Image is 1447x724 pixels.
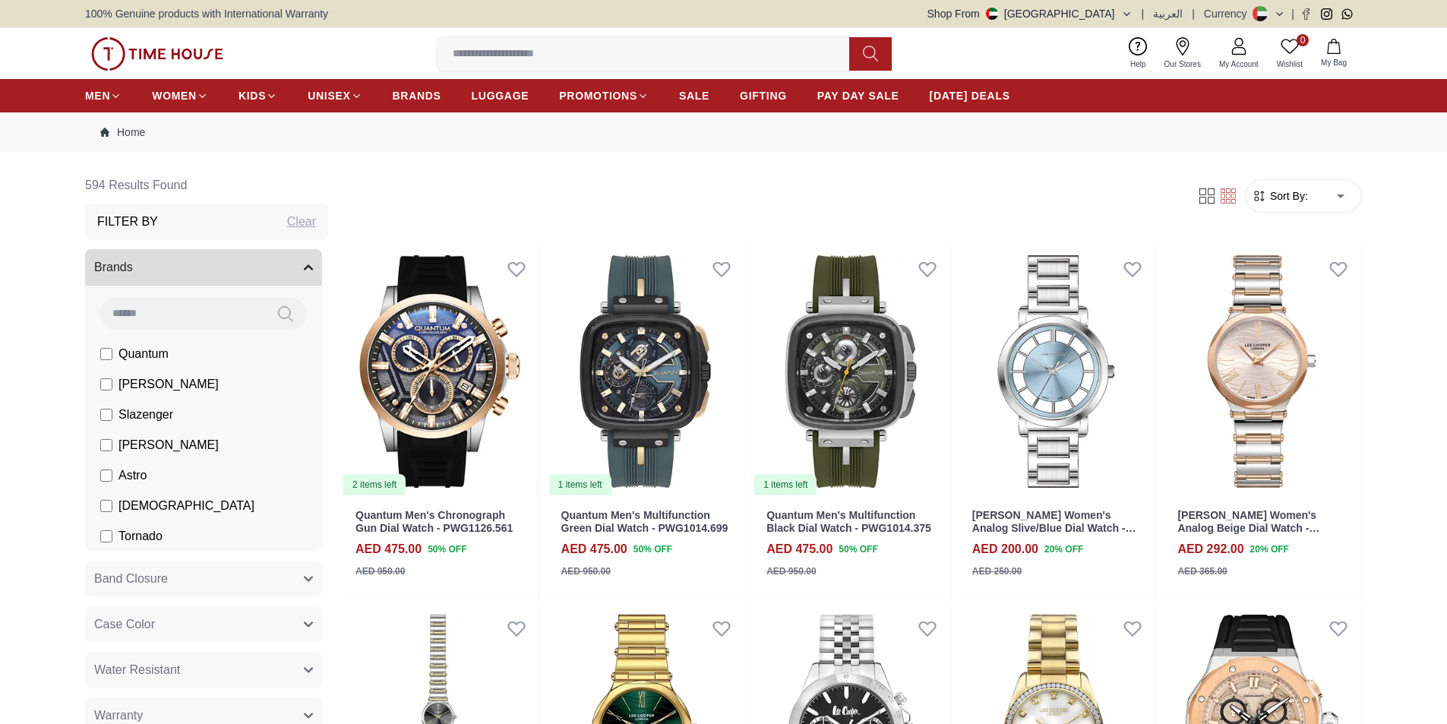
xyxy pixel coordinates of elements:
[766,540,832,558] h4: AED 475.00
[118,527,163,545] span: Tornado
[118,497,254,515] span: [DEMOGRAPHIC_DATA]
[85,88,110,103] span: MEN
[1297,34,1309,46] span: 0
[1213,58,1265,70] span: My Account
[85,167,328,204] h6: 594 Results Found
[100,125,145,140] a: Home
[1142,6,1145,21] span: |
[740,82,787,109] a: GIFTING
[559,88,637,103] span: PROMOTIONS
[343,474,406,495] div: 2 items left
[118,375,219,394] span: [PERSON_NAME]
[1291,6,1294,21] span: |
[152,88,197,103] span: WOMEN
[1158,58,1207,70] span: Our Stores
[679,82,709,109] a: SALE
[91,37,223,71] img: ...
[308,82,362,109] a: UNISEX
[100,409,112,421] input: Slazenger
[754,474,817,495] div: 1 items left
[308,88,350,103] span: UNISEX
[957,246,1156,497] img: Lee Cooper Women's Analog Slive/Blue Dial Watch - LC08037.300
[85,606,322,643] button: Case Color
[930,88,1010,103] span: [DATE] DEALS
[1192,6,1195,21] span: |
[751,246,950,497] a: Quantum Men's Multifunction Black Dial Watch - PWG1014.3751 items left
[1177,509,1319,547] a: [PERSON_NAME] Women's Analog Beige Dial Watch - LC08000.560
[561,564,611,578] div: AED 950.00
[118,345,169,363] span: Quantum
[85,652,322,688] button: Water Resistant
[355,564,405,578] div: AED 950.00
[559,82,649,109] a: PROMOTIONS
[633,542,672,556] span: 50 % OFF
[561,540,627,558] h4: AED 475.00
[393,82,441,109] a: BRANDS
[1252,188,1308,204] button: Sort By:
[561,509,728,534] a: Quantum Men's Multifunction Green Dial Watch - PWG1014.699
[85,82,122,109] a: MEN
[972,564,1022,578] div: AED 250.00
[393,88,441,103] span: BRANDS
[1300,8,1312,20] a: Facebook
[1268,34,1312,73] a: 0Wishlist
[972,509,1136,547] a: [PERSON_NAME] Women's Analog Slive/Blue Dial Watch - LC08037.300
[428,542,466,556] span: 50 % OFF
[817,82,899,109] a: PAY DAY SALE
[152,82,208,109] a: WOMEN
[100,530,112,542] input: Tornado
[85,561,322,597] button: Band Closure
[1155,34,1210,73] a: Our Stores
[927,6,1133,21] button: Shop From[GEOGRAPHIC_DATA]
[100,378,112,390] input: [PERSON_NAME]
[340,246,539,497] a: Quantum Men's Chronograph Gun Dial Watch - PWG1126.5612 items left
[679,88,709,103] span: SALE
[94,570,168,588] span: Band Closure
[355,509,513,534] a: Quantum Men's Chronograph Gun Dial Watch - PWG1126.561
[972,540,1038,558] h4: AED 200.00
[546,246,745,497] a: Quantum Men's Multifunction Green Dial Watch - PWG1014.6991 items left
[1153,6,1183,21] button: العربية
[94,258,133,277] span: Brands
[239,88,266,103] span: KIDS
[1162,246,1361,497] img: Lee Cooper Women's Analog Beige Dial Watch - LC08000.560
[118,436,219,454] span: [PERSON_NAME]
[1044,542,1083,556] span: 20 % OFF
[1312,36,1356,71] button: My Bag
[472,88,529,103] span: LUGGAGE
[239,82,277,109] a: KIDS
[118,406,173,424] span: Slazenger
[839,542,877,556] span: 50 % OFF
[118,466,147,485] span: Astro
[1315,57,1353,68] span: My Bag
[549,474,611,495] div: 1 items left
[85,249,322,286] button: Brands
[1271,58,1309,70] span: Wishlist
[751,246,950,497] img: Quantum Men's Multifunction Black Dial Watch - PWG1014.375
[94,661,180,679] span: Water Resistant
[340,246,539,497] img: Quantum Men's Chronograph Gun Dial Watch - PWG1126.561
[1250,542,1289,556] span: 20 % OFF
[85,6,328,21] span: 100% Genuine products with International Warranty
[1121,34,1155,73] a: Help
[287,213,316,231] div: Clear
[740,88,787,103] span: GIFTING
[1321,8,1332,20] a: Instagram
[817,88,899,103] span: PAY DAY SALE
[100,348,112,360] input: Quantum
[355,540,422,558] h4: AED 475.00
[986,8,998,20] img: United Arab Emirates
[97,213,158,231] h3: Filter By
[100,469,112,482] input: Astro
[100,500,112,512] input: [DEMOGRAPHIC_DATA]
[1177,540,1243,558] h4: AED 292.00
[1341,8,1353,20] a: Whatsapp
[766,509,931,534] a: Quantum Men's Multifunction Black Dial Watch - PWG1014.375
[1267,188,1308,204] span: Sort By:
[1177,564,1227,578] div: AED 365.00
[930,82,1010,109] a: [DATE] DEALS
[1124,58,1152,70] span: Help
